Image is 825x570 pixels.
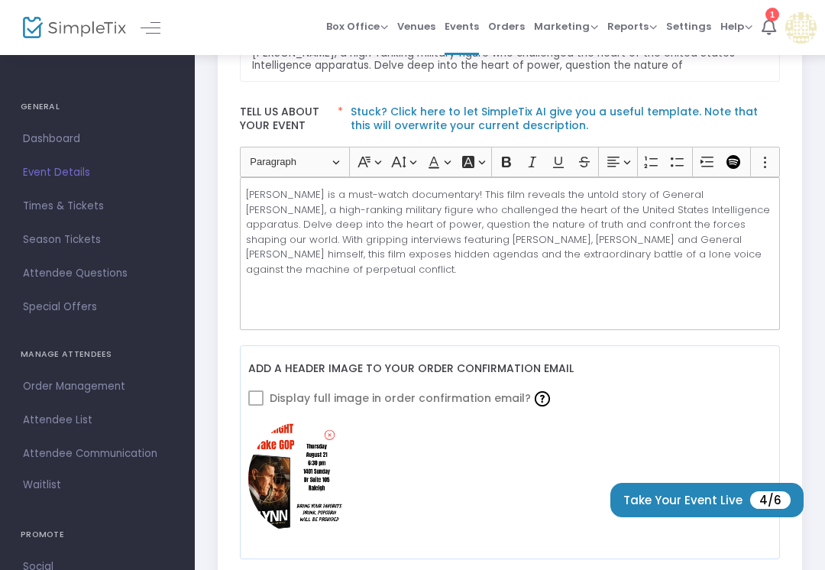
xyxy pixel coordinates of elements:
[21,520,174,550] h4: PROMOTE
[534,19,598,34] span: Marketing
[240,177,781,330] div: Rich Text Editor, main
[610,483,804,517] button: Take Your Event Live4/6
[23,410,172,430] span: Attendee List
[23,196,172,216] span: Times & Tickets
[23,230,172,250] span: Season Tickets
[246,187,773,277] p: [PERSON_NAME] is a must-watch documentary! This film reveals the untold story of General [PERSON_...
[535,391,550,406] img: question-mark
[23,163,172,183] span: Event Details
[270,385,554,411] span: Display full image in order confirmation email?
[445,7,479,46] span: Events
[666,7,711,46] span: Settings
[23,297,172,317] span: Special Offers
[488,7,525,46] span: Orders
[607,19,657,34] span: Reports
[240,147,781,177] div: Editor toolbar
[243,151,346,174] button: Paragraph
[248,354,574,385] label: Add a header image to your order confirmation email
[250,153,329,171] span: Paragraph
[248,421,363,536] img: wfZyAmfJ9nbOAAAAABJRU5ErkJggg==
[23,264,172,283] span: Attendee Questions
[397,7,435,46] span: Venues
[720,19,752,34] span: Help
[765,8,779,21] div: 1
[23,444,172,464] span: Attendee Communication
[326,19,388,34] span: Box Office
[21,92,174,122] h4: GENERAL
[23,478,61,493] span: Waitlist
[232,97,788,147] label: Tell us about your event
[23,129,172,149] span: Dashboard
[23,377,172,397] span: Order Management
[351,104,758,133] a: Stuck? Click here to let SimpleTix AI give you a useful template. Note that this will overwrite y...
[21,339,174,370] h4: MANAGE ATTENDEES
[750,491,791,509] span: 4/6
